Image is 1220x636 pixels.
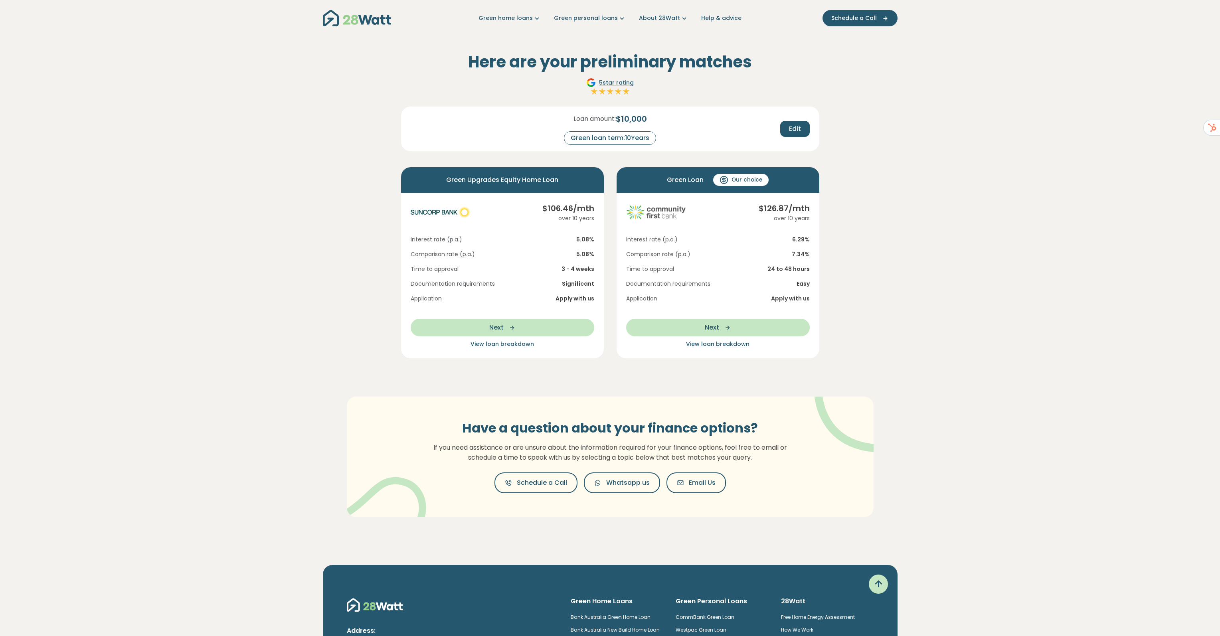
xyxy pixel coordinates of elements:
[622,87,630,95] img: Full star
[586,78,596,87] img: Google
[626,235,678,244] span: Interest rate (p.a.)
[781,597,874,606] h6: 28Watt
[639,14,688,22] a: About 28Watt
[701,14,741,22] a: Help & advice
[666,472,726,493] button: Email Us
[793,375,898,452] img: vector
[831,14,877,22] span: Schedule a Call
[781,626,813,633] a: How We Work
[585,78,635,97] a: Google5star ratingFull starFull starFull starFull starFull star
[411,250,475,259] span: Comparison rate (p.a.)
[562,265,594,273] span: 3 - 4 weeks
[606,478,650,488] span: Whatsapp us
[494,472,577,493] button: Schedule a Call
[554,14,626,22] a: Green personal loans
[571,626,660,633] a: Bank Australia New Build Home Loan
[347,597,403,613] img: 28Watt
[411,280,495,288] span: Documentation requirements
[347,626,558,636] p: Address:
[411,265,459,273] span: Time to approval
[686,340,749,348] span: View loan breakdown
[571,597,663,606] h6: Green Home Loans
[479,14,541,22] a: Green home loans
[626,250,690,259] span: Comparison rate (p.a.)
[676,626,726,633] a: Westpac Green Loan
[676,597,768,606] h6: Green Personal Loans
[471,340,534,348] span: View loan breakdown
[689,478,716,488] span: Email Us
[590,87,598,95] img: Full star
[606,87,614,95] img: Full star
[573,114,616,124] span: Loan amount:
[781,614,855,620] a: Free Home Energy Assessment
[626,202,686,222] img: community-first logo
[542,202,594,214] div: $ 106.46 /mth
[542,214,594,223] div: over 10 years
[411,319,594,336] button: Next
[564,131,656,145] div: Green loan term: 10 Years
[759,202,810,214] div: $ 126.87 /mth
[626,265,674,273] span: Time to approval
[556,294,594,303] span: Apply with us
[780,121,810,137] button: Edit
[429,442,792,463] p: If you need assistance or are unsure about the information required for your finance options, fee...
[598,87,606,95] img: Full star
[823,10,898,26] button: Schedule a Call
[517,478,567,488] span: Schedule a Call
[626,319,810,336] button: Next
[792,235,810,244] span: 6.29 %
[411,202,471,222] img: suncorp logo
[562,280,594,288] span: Significant
[411,340,594,349] button: View loan breakdown
[599,79,634,87] span: 5 star rating
[576,250,594,259] span: 5.08 %
[571,614,651,620] a: Bank Australia Green Home Loan
[323,8,898,28] nav: Main navigation
[411,235,462,244] span: Interest rate (p.a.)
[576,235,594,244] span: 5.08 %
[411,294,442,303] span: Application
[489,323,504,332] span: Next
[792,250,810,259] span: 7.34 %
[789,124,801,134] span: Edit
[1180,598,1220,636] iframe: Chat Widget
[446,174,558,186] span: Green Upgrades Equity Home Loan
[732,176,762,184] span: Our choice
[626,280,710,288] span: Documentation requirements
[771,294,810,303] span: Apply with us
[584,472,660,493] button: Whatsapp us
[767,265,810,273] span: 24 to 48 hours
[705,323,719,332] span: Next
[341,456,426,536] img: vector
[616,113,647,125] span: $ 10,000
[429,421,792,436] h3: Have a question about your finance options?
[626,294,657,303] span: Application
[797,280,810,288] span: Easy
[667,174,704,186] span: Green Loan
[759,214,810,223] div: over 10 years
[626,340,810,349] button: View loan breakdown
[323,10,391,26] img: 28Watt
[676,614,734,620] a: CommBank Green Loan
[614,87,622,95] img: Full star
[401,52,819,71] h2: Here are your preliminary matches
